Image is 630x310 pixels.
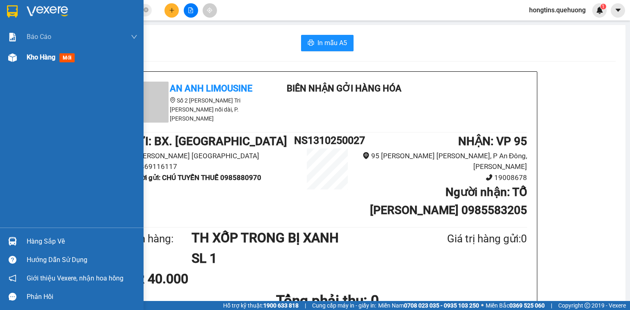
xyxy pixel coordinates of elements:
span: ⚪️ [481,304,484,307]
b: NHẬN : VP 95 [458,134,527,148]
div: Hướng dẫn sử dụng [27,254,137,266]
span: caret-down [614,7,622,14]
span: printer [308,39,314,47]
span: mới [59,53,75,62]
b: An Anh Limousine [170,83,252,93]
span: close-circle [144,7,148,12]
strong: 0369 525 060 [509,302,545,309]
span: Hỗ trợ kỹ thuật: [223,301,299,310]
span: message [9,293,16,301]
img: logo-vxr [7,5,18,18]
button: plus [164,3,179,18]
img: solution-icon [8,33,17,41]
span: In mẫu A5 [317,38,347,48]
span: plus [169,7,175,13]
span: Kho hàng [27,53,55,61]
b: Biên nhận gởi hàng hóa [53,12,79,79]
span: Cung cấp máy in - giấy in: [312,301,376,310]
sup: 1 [600,4,606,9]
div: CR 40.000 [128,269,259,289]
strong: 0708 023 035 - 0935 103 250 [404,302,479,309]
h1: TH XỐP TRONG BỊ XANH [192,228,407,248]
strong: 1900 633 818 [263,302,299,309]
img: warehouse-icon [8,53,17,62]
li: Số 2 [PERSON_NAME] Tri [PERSON_NAME] nối dài, P. [PERSON_NAME] [128,96,275,123]
span: close-circle [144,7,148,14]
span: copyright [584,303,590,308]
span: aim [207,7,212,13]
span: | [551,301,552,310]
b: GỬI : BX. [GEOGRAPHIC_DATA] [128,134,287,148]
b: Người nhận : TỐ [PERSON_NAME] 0985583205 [370,185,527,217]
li: [PERSON_NAME] [GEOGRAPHIC_DATA] [128,150,294,162]
button: printerIn mẫu A5 [301,35,354,51]
b: An Anh Limousine [10,53,45,91]
h1: NS1310250027 [294,132,361,148]
span: notification [9,274,16,282]
span: Miền Nam [378,301,479,310]
span: down [131,34,137,40]
button: aim [203,3,217,18]
div: Giá trị hàng gửi: 0 [407,230,527,247]
img: warehouse-icon [8,237,17,246]
button: caret-down [611,3,625,18]
img: icon-new-feature [596,7,603,14]
span: Giới thiệu Vexere, nhận hoa hồng [27,273,123,283]
span: environment [170,97,176,103]
li: 0869116117 [128,161,294,172]
li: 95 [PERSON_NAME] [PERSON_NAME], P An Đông, [PERSON_NAME] [361,150,527,172]
span: Miền Bắc [486,301,545,310]
h1: SL 1 [192,248,407,269]
span: phone [486,174,493,181]
span: Báo cáo [27,32,51,42]
div: Tên hàng: [128,230,192,247]
b: Người gửi : CHÚ TUYẾN THUẾ 0985880970 [128,173,261,182]
span: | [305,301,306,310]
button: file-add [184,3,198,18]
span: environment [363,152,370,159]
span: question-circle [9,256,16,264]
div: Hàng sắp về [27,235,137,248]
div: Phản hồi [27,291,137,303]
span: hongtins.quehuong [523,5,592,15]
span: file-add [188,7,194,13]
span: 1 [602,4,605,9]
b: Biên nhận gởi hàng hóa [287,83,402,93]
li: 19008678 [361,172,527,183]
